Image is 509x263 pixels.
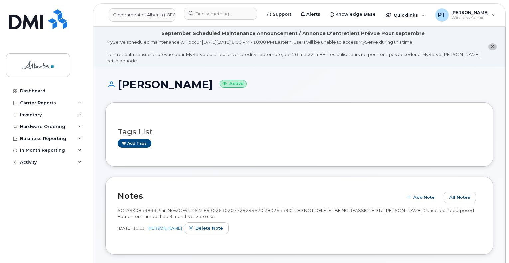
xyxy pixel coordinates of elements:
button: Delete note [185,222,229,234]
a: Add tags [118,139,151,147]
span: SCTASK0843833 Plan New OWN PSIM 89302610207729244670 7802644901 DO NOT DELETE - BEING REASSIGNED ... [118,208,474,219]
h1: [PERSON_NAME] [105,79,493,90]
span: Delete note [195,225,223,231]
div: MyServe scheduled maintenance will occur [DATE][DATE] 8:00 PM - 10:00 PM Eastern. Users will be u... [106,39,480,64]
button: Add Note [403,192,440,203]
span: All Notes [449,194,470,200]
h2: Notes [118,191,399,201]
h3: Tags List [118,128,481,136]
button: All Notes [444,192,476,203]
button: close notification [488,43,497,50]
span: Add Note [413,194,435,200]
small: Active [220,80,247,88]
span: 10:13 [133,225,145,231]
div: September Scheduled Maintenance Announcement / Annonce D'entretient Prévue Pour septembre [161,30,425,37]
a: [PERSON_NAME] [147,226,182,231]
span: [DATE] [118,225,132,231]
